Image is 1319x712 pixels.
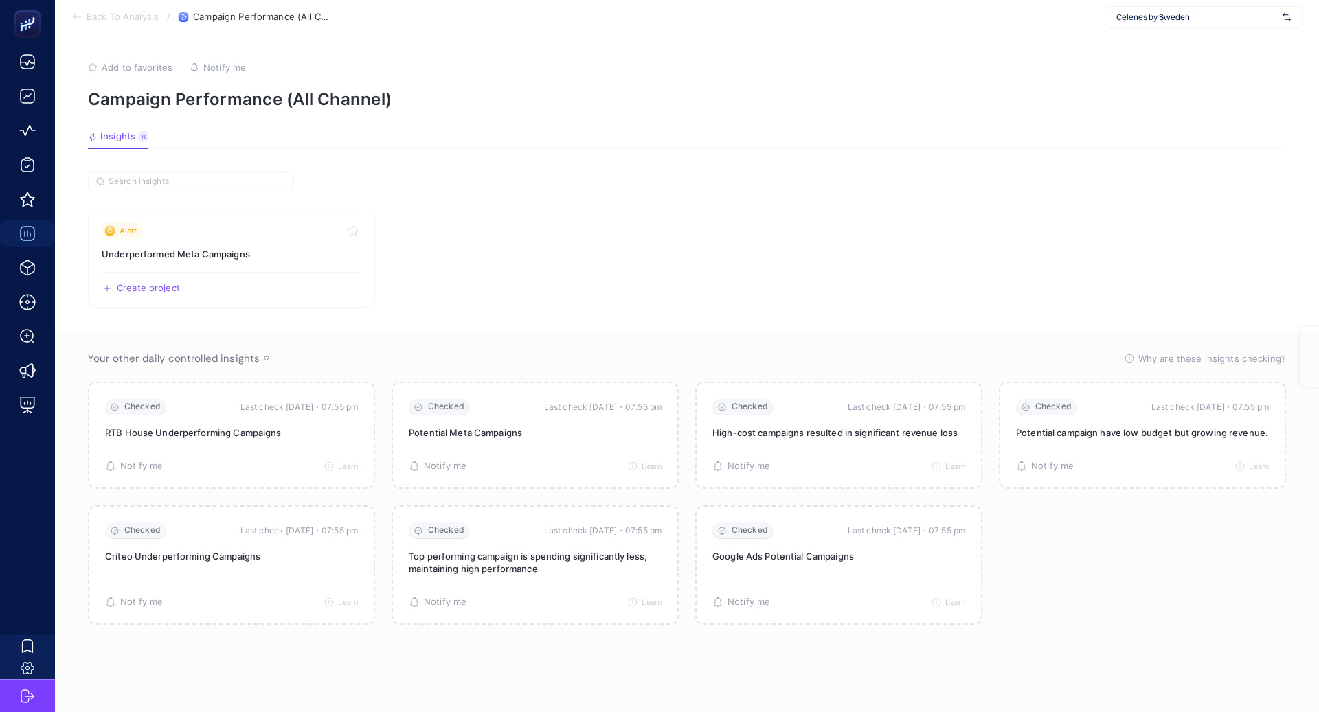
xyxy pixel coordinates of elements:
span: Checked [124,402,161,412]
div: 8 [138,131,148,142]
span: Why are these insights checking? [1138,352,1286,365]
button: Notify me [190,62,246,73]
button: Notify me [712,461,770,472]
span: Notify me [120,597,163,608]
button: Learn [628,461,662,471]
span: Add to favorites [102,62,172,73]
p: High-cost campaigns resulted in significant revenue loss [712,426,965,439]
span: Notify me [728,597,770,608]
span: Notify me [728,461,770,472]
input: Search [109,176,286,187]
p: Criteo Underperforming Campaigns [105,550,358,562]
span: Notify me [120,461,163,472]
span: Checked [428,525,464,536]
span: Checked [732,402,768,412]
p: Potential campaign have low budget but growing revenue. [1016,426,1269,439]
span: Learn [642,461,662,471]
button: Create a new project based on this insight [102,283,180,294]
time: Last check [DATE]・07:55 pm [848,400,965,414]
button: Learn [324,461,358,471]
span: Campaign Performance (All Channel) [193,12,330,23]
button: Notify me [409,461,466,472]
time: Last check [DATE]・07:55 pm [240,524,358,538]
span: Checked [428,402,464,412]
img: svg%3e [1283,10,1291,24]
p: Potential Meta Campaigns [409,426,662,439]
span: Learn [945,461,965,471]
span: Learn [1249,461,1269,471]
p: Google Ads Potential Campaigns [712,550,965,562]
span: Back To Analysis [87,12,159,23]
time: Last check [DATE]・07:55 pm [544,524,662,538]
span: Learn [338,597,358,607]
section: Insight Packages [88,209,1286,308]
button: Notify me [409,597,466,608]
span: Notify me [424,597,466,608]
span: Checked [1035,402,1072,412]
time: Last check [DATE]・07:55 pm [240,400,358,414]
span: Notify me [203,62,246,73]
h3: Insight title [102,247,361,261]
span: Learn [945,597,965,607]
span: Checked [124,525,161,536]
span: Celenes by Sweden [1116,12,1277,23]
span: Alert [120,225,137,236]
p: RTB House Underperforming Campaigns [105,426,358,439]
span: Your other daily controlled insights [88,352,260,365]
span: Notify me [1031,461,1074,472]
a: View insight titled [88,209,375,308]
p: Campaign Performance (All Channel) [88,89,1286,109]
time: Last check [DATE]・07:55 pm [1151,400,1269,414]
time: Last check [DATE]・07:55 pm [544,400,662,414]
button: Notify me [105,597,163,608]
span: Learn [338,461,358,471]
button: Notify me [105,461,163,472]
button: Learn [324,597,358,607]
button: Notify me [1016,461,1074,472]
button: Learn [1235,461,1269,471]
p: Top performing campaign is spending significantly less, maintaining high performance [409,550,662,575]
button: Add to favorites [88,62,172,73]
button: Learn [628,597,662,607]
button: Learn [932,461,965,471]
span: Learn [642,597,662,607]
button: Toggle favorite [345,222,361,239]
span: Insights [100,131,135,142]
time: Last check [DATE]・07:55 pm [848,524,965,538]
section: Passive Insight Packages [88,382,1286,625]
button: Notify me [712,597,770,608]
span: Notify me [424,461,466,472]
button: Learn [932,597,965,607]
span: / [167,11,170,22]
span: Checked [732,525,768,536]
span: Create project [117,283,180,294]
